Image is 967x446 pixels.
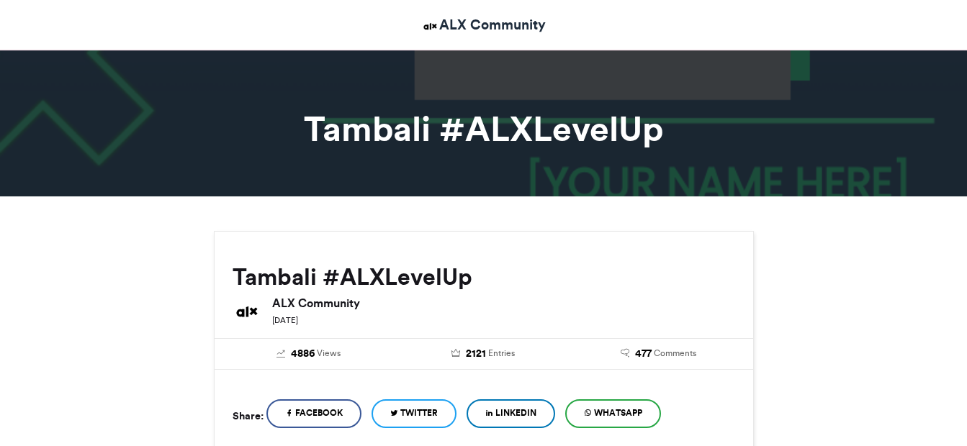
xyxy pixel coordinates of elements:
[266,399,361,428] a: Facebook
[635,346,652,362] span: 477
[565,399,661,428] a: WhatsApp
[400,406,438,419] span: Twitter
[407,346,560,362] a: 2121 Entries
[654,347,696,360] span: Comments
[295,406,343,419] span: Facebook
[272,297,735,309] h6: ALX Community
[488,347,515,360] span: Entries
[594,406,642,419] span: WhatsApp
[495,406,536,419] span: LinkedIn
[233,406,264,425] h5: Share:
[421,14,546,35] a: ALX Community
[84,111,883,146] h1: Tambali #ALXLevelUp
[291,346,315,362] span: 4886
[466,346,486,362] span: 2121
[272,315,298,325] small: [DATE]
[317,347,341,360] span: Views
[582,346,735,362] a: 477 Comments
[372,399,456,428] a: Twitter
[467,399,555,428] a: LinkedIn
[233,297,261,326] img: ALX Community
[233,264,735,290] h2: Tambali #ALXLevelUp
[421,17,439,35] img: ALX Community
[233,346,386,362] a: 4886 Views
